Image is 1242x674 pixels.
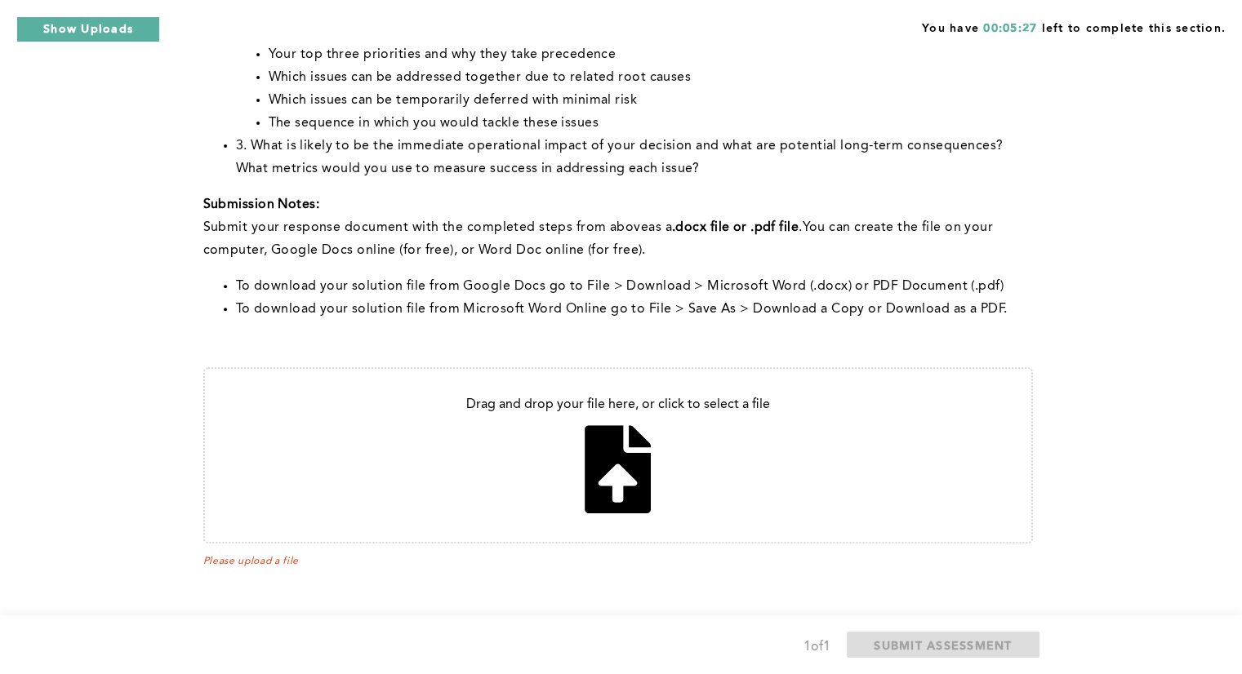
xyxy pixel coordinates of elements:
span: . [799,221,802,234]
p: with the completed steps from above You can create the file on your computer, Google Docs online ... [203,216,1033,262]
strong: Submission Notes: [203,198,319,211]
span: Which issues can be temporarily deferred with minimal risk [269,94,638,107]
span: The sequence in which you would tackle these issues [269,117,599,130]
span: Submit your response document [203,221,412,234]
div: 1 of 1 [804,636,830,658]
strong: .docx file or .pdf file [672,221,799,234]
li: To download your solution file from Google Docs go to File > Download > Microsoft Word (.docx) or... [236,275,1033,298]
span: Please upload a file [203,556,1033,567]
button: SUBMIT ASSESSMENT [847,632,1039,658]
span: 00:05:27 [983,23,1037,34]
span: Your top three priorities and why they take precedence [269,48,617,61]
button: Show Uploads [16,16,160,42]
span: as a [648,221,672,234]
span: Which issues can be addressed together due to related root causes [269,71,692,84]
span: 3. What is likely to be the immediate operational impact of your decision and what are potential ... [236,140,1007,175]
span: You have left to complete this section. [922,16,1226,37]
span: SUBMIT ASSESSMENT [874,637,1012,653]
li: To download your solution file from Microsoft Word Online go to File > Save As > Download a Copy ... [236,298,1033,321]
